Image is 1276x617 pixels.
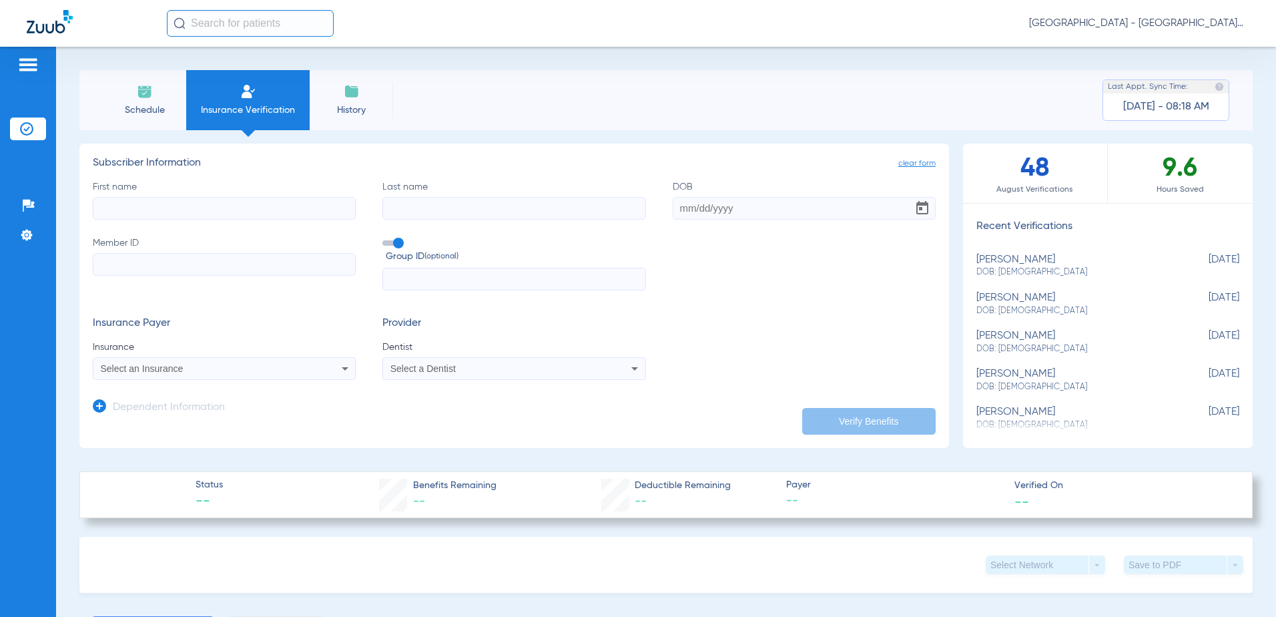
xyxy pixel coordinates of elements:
input: DOBOpen calendar [673,197,936,220]
span: [DATE] [1173,254,1239,278]
img: last sync help info [1215,82,1224,91]
span: August Verifications [963,183,1107,196]
div: 48 [963,144,1108,203]
label: Member ID [93,236,356,291]
span: DOB: [DEMOGRAPHIC_DATA] [976,381,1173,393]
span: DOB: [DEMOGRAPHIC_DATA] [976,305,1173,317]
h3: Recent Verifications [963,220,1253,234]
div: [PERSON_NAME] [976,330,1173,355]
img: Manual Insurance Verification [240,83,256,99]
input: Search for patients [167,10,334,37]
h3: Provider [382,317,645,331]
input: Member ID [93,253,356,276]
label: First name [93,180,356,220]
small: (optional) [424,250,458,264]
span: DOB: [DEMOGRAPHIC_DATA] [976,343,1173,355]
span: [DATE] [1173,292,1239,317]
span: -- [635,495,647,507]
h3: Insurance Payer [93,317,356,331]
span: [DATE] [1173,406,1239,431]
button: Verify Benefits [802,408,936,435]
span: Dentist [382,341,645,354]
h3: Dependent Information [113,401,225,415]
span: [DATE] [1173,368,1239,393]
span: Status [196,478,223,492]
img: Search Icon [174,17,186,29]
span: Benefits Remaining [413,479,497,493]
span: -- [413,495,425,507]
input: Last name [382,197,645,220]
button: Open calendar [909,195,936,222]
span: Select a Dentist [390,363,456,374]
span: Verified On [1014,479,1231,493]
label: DOB [673,180,936,220]
span: [GEOGRAPHIC_DATA] - [GEOGRAPHIC_DATA] [1029,17,1249,30]
img: Zuub Logo [27,10,73,33]
span: clear form [898,157,936,170]
input: First name [93,197,356,220]
h3: Subscriber Information [93,157,936,170]
span: -- [786,493,1003,509]
img: History [344,83,360,99]
div: [PERSON_NAME] [976,368,1173,393]
div: [PERSON_NAME] [976,406,1173,431]
span: Select an Insurance [101,363,184,374]
div: [PERSON_NAME] [976,254,1173,278]
img: hamburger-icon [17,57,39,73]
span: Hours Saved [1108,183,1253,196]
span: History [320,104,383,117]
span: DOB: [DEMOGRAPHIC_DATA] [976,266,1173,278]
div: 9.6 [1108,144,1253,203]
div: [PERSON_NAME] [976,292,1173,317]
span: Schedule [113,104,176,117]
img: Schedule [137,83,153,99]
span: -- [196,493,223,511]
span: Group ID [386,250,645,264]
span: Payer [786,478,1003,492]
span: [DATE] - 08:18 AM [1123,100,1209,114]
span: [DATE] [1173,330,1239,355]
span: Last Appt. Sync Time: [1108,80,1188,93]
span: Insurance [93,341,356,354]
span: Deductible Remaining [635,479,731,493]
label: Last name [382,180,645,220]
span: Insurance Verification [196,104,300,117]
span: -- [1014,494,1029,508]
